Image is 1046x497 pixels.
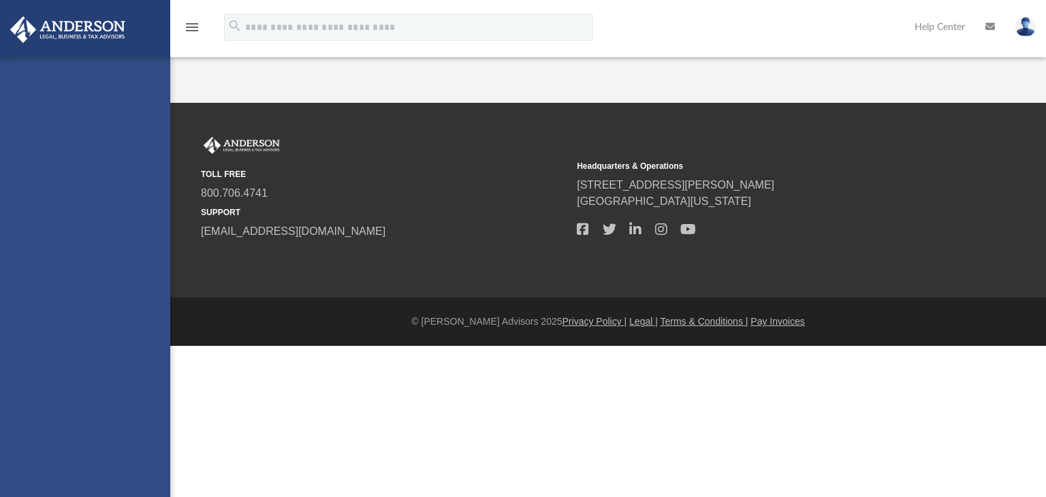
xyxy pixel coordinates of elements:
[750,316,804,327] a: Pay Invoices
[184,19,200,35] i: menu
[201,206,567,219] small: SUPPORT
[629,316,658,327] a: Legal |
[184,26,200,35] a: menu
[201,137,283,155] img: Anderson Advisors Platinum Portal
[201,187,268,199] a: 800.706.4741
[227,18,242,33] i: search
[577,179,774,191] a: [STREET_ADDRESS][PERSON_NAME]
[577,160,943,172] small: Headquarters & Operations
[6,16,129,43] img: Anderson Advisors Platinum Portal
[170,315,1046,329] div: © [PERSON_NAME] Advisors 2025
[562,316,627,327] a: Privacy Policy |
[201,168,567,180] small: TOLL FREE
[201,225,385,237] a: [EMAIL_ADDRESS][DOMAIN_NAME]
[1015,17,1036,37] img: User Pic
[661,316,748,327] a: Terms & Conditions |
[577,195,751,207] a: [GEOGRAPHIC_DATA][US_STATE]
